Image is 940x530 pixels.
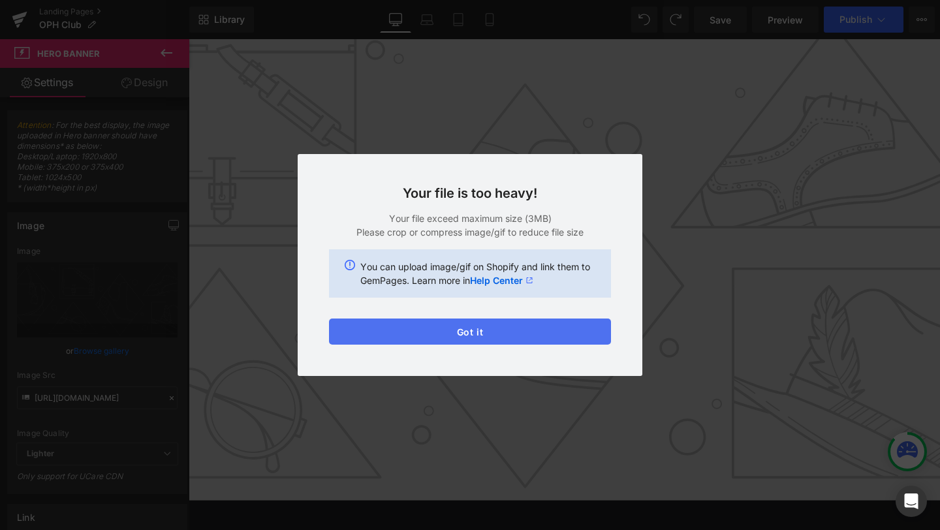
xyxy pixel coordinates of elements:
[470,273,533,287] a: Help Center
[360,260,595,287] p: You can upload image/gif on Shopify and link them to GemPages. Learn more in
[329,319,611,345] button: Got it
[329,225,611,239] p: Please crop or compress image/gif to reduce file size
[329,185,611,201] h3: Your file is too heavy!
[896,486,927,517] div: Open Intercom Messenger
[329,211,611,225] p: Your file exceed maximum size (3MB)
